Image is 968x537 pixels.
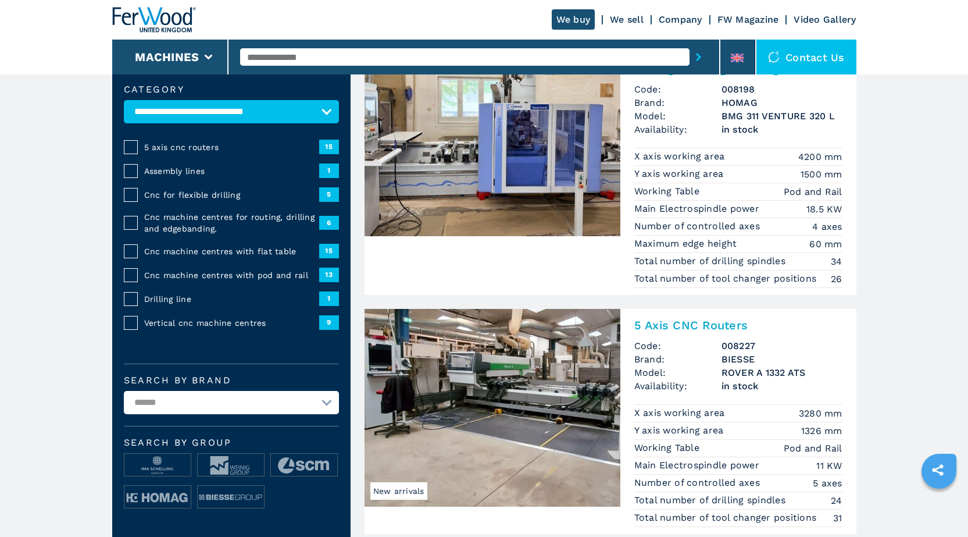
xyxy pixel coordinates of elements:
[634,123,721,136] span: Availability:
[659,14,702,25] a: Company
[319,187,339,201] span: 5
[634,318,842,332] h2: 5 Axis CNC Routers
[319,291,339,305] span: 1
[552,9,595,30] a: We buy
[124,376,339,385] label: Search by brand
[634,150,728,163] p: X axis working area
[919,485,959,528] iframe: Chat
[634,511,820,524] p: Total number of tool changer positions
[144,246,319,257] span: Cnc machine centres with flat table
[365,38,856,295] a: CNC Machine Centres For Routing, Drilling And Edgebanding. HOMAG BMG 311 VENTURE 320 LCNC Machine...
[721,123,842,136] span: in stock
[634,255,789,268] p: Total number of drilling spindles
[634,424,727,437] p: Y axis working area
[831,272,842,286] em: 26
[144,189,319,201] span: Cnc for flexible drilling
[124,454,191,477] img: image
[784,442,842,455] em: Pod and Rail
[634,353,721,366] span: Brand:
[610,14,644,25] a: We sell
[124,85,339,94] label: Category
[144,211,319,234] span: Cnc machine centres for routing, drilling and edgebanding.
[144,141,319,153] span: 5 axis cnc routers
[634,220,763,233] p: Number of controlled axes
[365,309,620,507] img: 5 Axis CNC Routers BIESSE ROVER A 1332 ATS
[319,315,339,329] span: 9
[319,216,339,230] span: 6
[721,379,842,393] span: in stock
[721,366,842,379] h3: ROVER A 1332 ATS
[690,44,708,70] button: submit-button
[717,14,779,25] a: FW Magazine
[365,309,856,534] a: 5 Axis CNC Routers BIESSE ROVER A 1332 ATSNew arrivals5 Axis CNC RoutersCode:008227Brand:BIESSEMo...
[721,339,842,353] h3: 008227
[721,96,842,109] h3: HOMAG
[634,494,789,507] p: Total number of drilling spindles
[319,163,339,177] span: 1
[634,339,721,353] span: Code:
[813,476,842,490] em: 5 axes
[816,459,842,472] em: 11 KW
[198,454,264,477] img: image
[319,140,339,154] span: 15
[634,366,721,379] span: Model:
[923,456,952,485] a: sharethis
[634,83,721,96] span: Code:
[634,379,721,393] span: Availability:
[831,255,842,268] em: 34
[634,96,721,109] span: Brand:
[806,202,842,216] em: 18.5 KW
[721,353,842,366] h3: BIESSE
[794,14,856,25] a: Video Gallery
[833,511,842,525] em: 31
[801,424,842,438] em: 1326 mm
[634,476,763,489] p: Number of controlled axes
[634,237,740,250] p: Maximum edge height
[798,150,842,163] em: 4200 mm
[144,293,319,305] span: Drilling line
[124,486,191,509] img: image
[784,185,842,198] em: Pod and Rail
[634,185,703,198] p: Working Table
[634,168,727,180] p: Y axis working area
[809,237,842,251] em: 60 mm
[271,454,337,477] img: image
[634,272,820,285] p: Total number of tool changer positions
[319,268,339,282] span: 13
[634,407,728,419] p: X axis working area
[756,40,856,74] div: Contact us
[721,109,842,123] h3: BMG 311 VENTURE 320 L
[112,7,196,33] img: Ferwood
[124,438,339,447] span: Search by group
[634,109,721,123] span: Model:
[634,459,763,472] p: Main Electrospindle power
[144,269,319,281] span: Cnc machine centres with pod and rail
[721,83,842,96] h3: 008198
[198,486,264,509] img: image
[365,38,620,236] img: CNC Machine Centres For Routing, Drilling And Edgebanding. HOMAG BMG 311 VENTURE 320 L
[370,482,427,500] span: New arrivals
[831,494,842,507] em: 24
[799,407,842,420] em: 3280 mm
[144,317,319,329] span: Vertical cnc machine centres
[319,244,339,258] span: 15
[768,51,780,63] img: Contact us
[135,50,199,64] button: Machines
[144,165,319,177] span: Assembly lines
[812,220,842,233] em: 4 axes
[634,442,703,454] p: Working Table
[801,168,842,181] em: 1500 mm
[634,202,763,215] p: Main Electrospindle power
